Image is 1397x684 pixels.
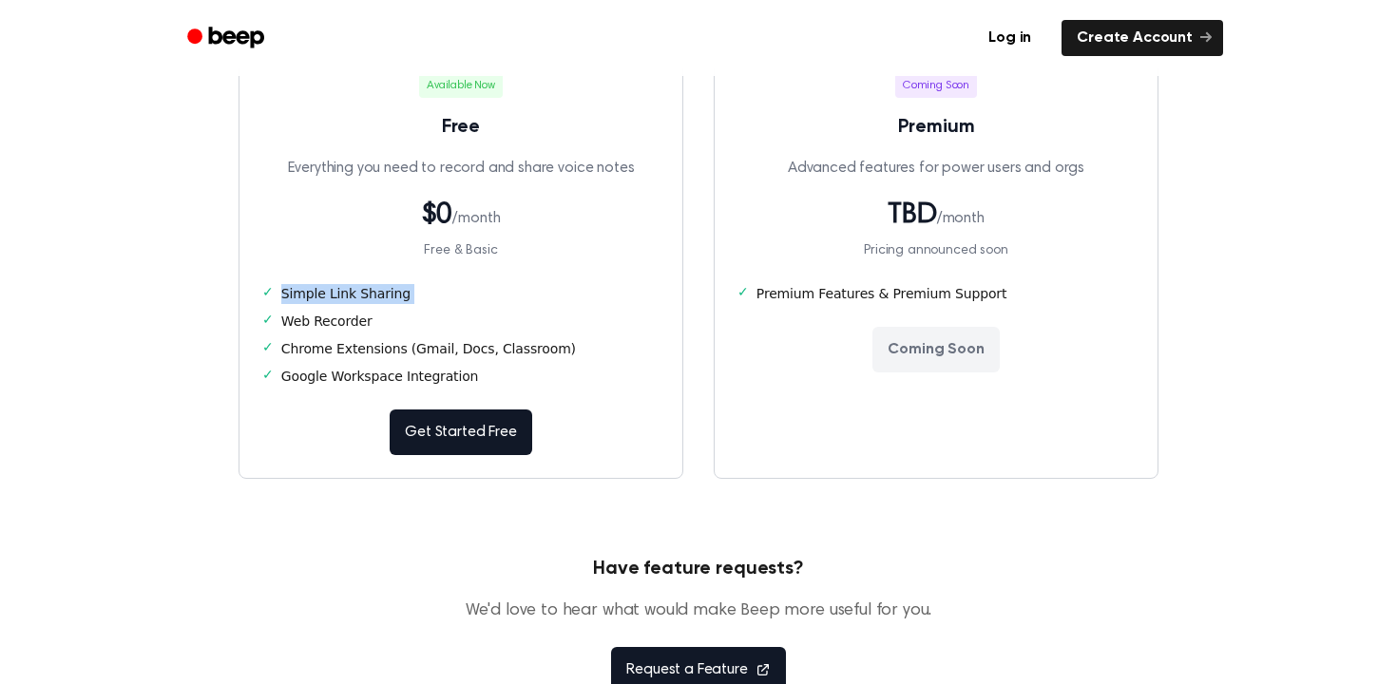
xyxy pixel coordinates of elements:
a: Create Account [1062,20,1223,56]
span: ✓ [262,339,274,359]
p: Advanced features for power users and orgs [737,157,1135,180]
li: Chrome Extensions (Gmail, Docs, Classroom) [262,339,660,359]
h3: Premium [737,113,1135,142]
a: Beep [174,20,281,57]
span: $0 [422,201,453,230]
p: Free & Basic [262,241,660,261]
p: Pricing announced soon [737,241,1135,261]
li: Simple Link Sharing [262,284,660,304]
h3: Free [262,113,660,142]
button: Coming Soon [872,327,999,372]
p: We'd love to hear what would make Beep more useful for you. [334,598,1063,624]
span: ✓ [262,284,274,304]
span: ✓ [737,284,749,304]
h2: Have feature requests? [334,555,1063,583]
li: Premium Features & Premium Support [737,284,1135,304]
span: Coming Soon [895,73,977,98]
span: ✓ [262,312,274,332]
a: Log in [969,16,1050,60]
span: TBD [888,201,937,230]
span: Available Now [419,73,503,98]
span: /month [937,211,985,226]
span: ✓ [262,367,274,387]
a: Get Started Free [390,409,531,455]
p: Everything you need to record and share voice notes [262,157,660,180]
span: /month [452,211,500,226]
li: Web Recorder [262,312,660,332]
li: Google Workspace Integration [262,367,660,387]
